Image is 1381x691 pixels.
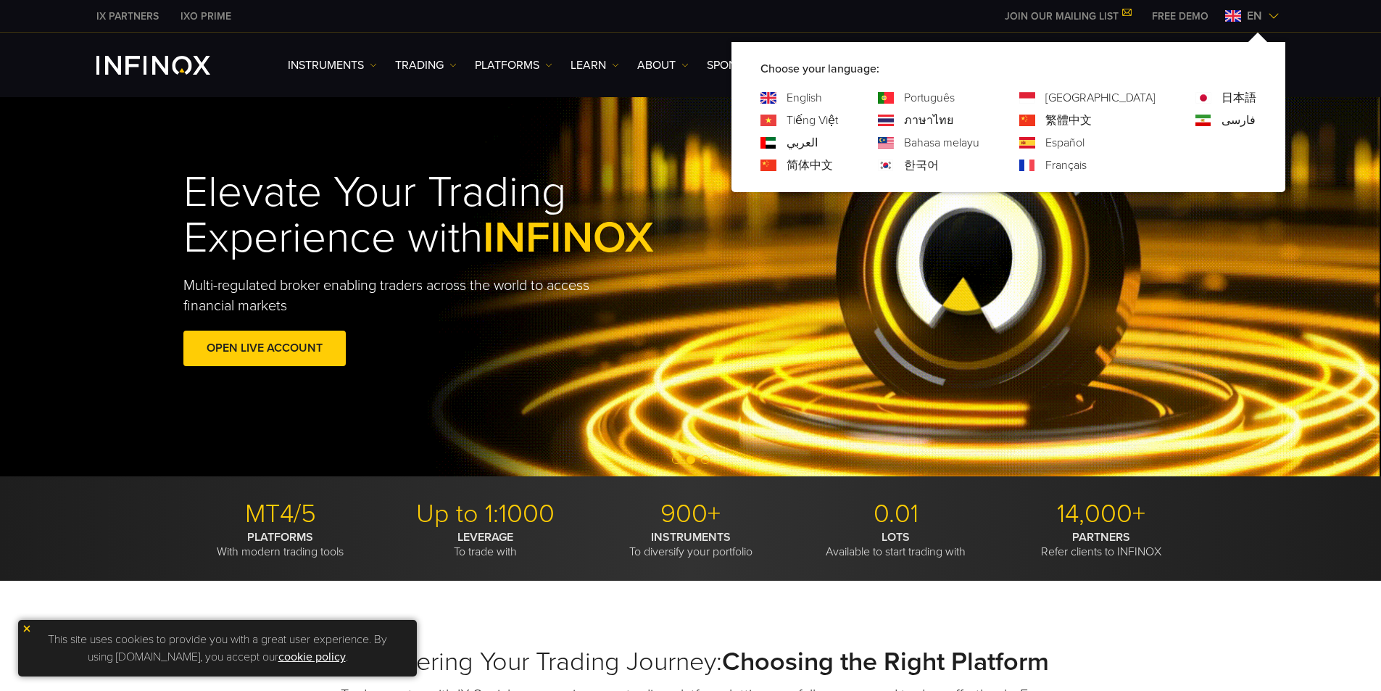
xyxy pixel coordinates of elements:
a: Language [904,89,955,107]
a: INFINOX [170,9,242,24]
p: Refer clients to INFINOX [1004,530,1198,559]
strong: LOTS [882,530,910,545]
strong: Choosing the Right Platform [722,646,1049,677]
strong: PARTNERS [1072,530,1130,545]
a: Language [1222,89,1256,107]
span: Go to slide 2 [687,455,695,464]
a: TRADING [395,57,457,74]
a: JOIN OUR MAILING LIST [994,10,1141,22]
a: Language [787,89,822,107]
a: Language [787,112,838,129]
a: SPONSORSHIPS [707,57,789,74]
span: en [1241,7,1268,25]
p: To trade with [389,530,583,559]
a: Language [1222,112,1256,129]
p: 900+ [594,498,788,530]
h2: Empowering Your Trading Journey: [183,646,1198,678]
a: OPEN LIVE ACCOUNT [183,331,346,366]
span: Go to slide 1 [672,455,681,464]
a: INFINOX MENU [1141,9,1219,24]
a: Language [787,157,833,174]
p: Multi-regulated broker enabling traders across the world to access financial markets [183,276,614,316]
p: Up to 1:1000 [389,498,583,530]
span: Go to slide 3 [701,455,710,464]
a: Language [1045,112,1092,129]
a: Learn [571,57,619,74]
p: MT4/5 [183,498,378,530]
p: 0.01 [799,498,993,530]
a: Language [904,134,979,152]
img: yellow close icon [22,624,32,634]
a: ABOUT [637,57,689,74]
strong: INSTRUMENTS [651,530,731,545]
p: With modern trading tools [183,530,378,559]
strong: PLATFORMS [247,530,313,545]
a: INFINOX [86,9,170,24]
a: Language [1045,157,1087,174]
p: Choose your language: [760,60,1256,78]
span: INFINOX [483,212,654,264]
p: To diversify your portfolio [594,530,788,559]
a: Language [1045,134,1085,152]
p: 14,000+ [1004,498,1198,530]
a: cookie policy [278,650,346,664]
a: INFINOX Logo [96,56,244,75]
a: Language [787,134,818,152]
a: PLATFORMS [475,57,552,74]
strong: LEVERAGE [457,530,513,545]
a: Language [904,157,939,174]
h1: Elevate Your Trading Experience with [183,170,721,261]
a: Instruments [288,57,377,74]
p: This site uses cookies to provide you with a great user experience. By using [DOMAIN_NAME], you a... [25,627,410,669]
p: Available to start trading with [799,530,993,559]
a: Language [1045,89,1156,107]
a: Language [904,112,953,129]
